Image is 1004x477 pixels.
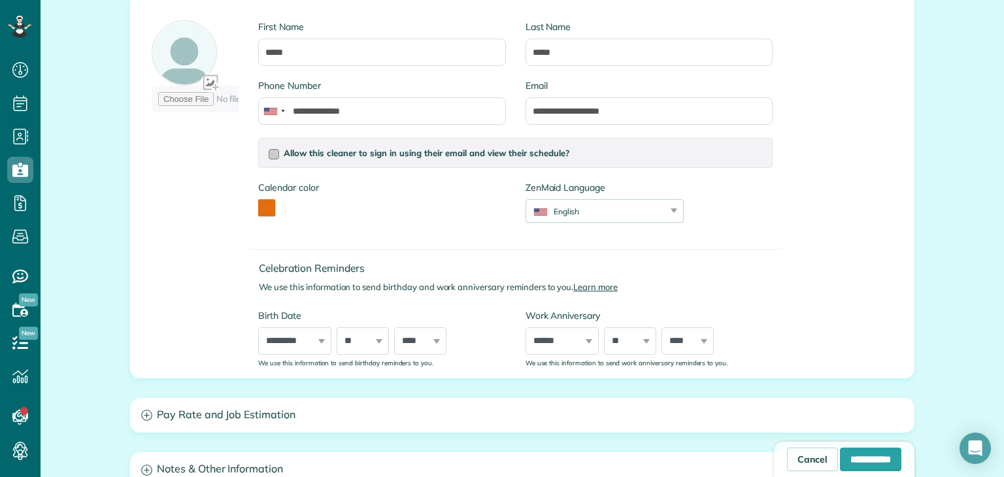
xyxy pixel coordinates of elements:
[526,309,773,322] label: Work Anniversary
[258,199,275,216] button: toggle color picker dialog
[259,98,289,124] div: United States: +1
[573,282,618,292] a: Learn more
[526,20,773,33] label: Last Name
[526,181,684,194] label: ZenMaid Language
[526,359,728,367] sub: We use this information to send work anniversary reminders to you.
[258,20,505,33] label: First Name
[259,263,782,274] h4: Celebration Reminders
[960,433,991,464] div: Open Intercom Messenger
[19,327,38,340] span: New
[258,359,433,367] sub: We use this information to send birthday reminders to you.
[526,79,773,92] label: Email
[526,206,667,217] div: English
[258,309,505,322] label: Birth Date
[19,293,38,306] span: New
[259,281,782,293] p: We use this information to send birthday and work anniversary reminders to you.
[258,181,318,194] label: Calendar color
[131,399,914,432] a: Pay Rate and Job Estimation
[258,79,505,92] label: Phone Number
[787,448,838,471] a: Cancel
[284,148,569,158] span: Allow this cleaner to sign in using their email and view their schedule?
